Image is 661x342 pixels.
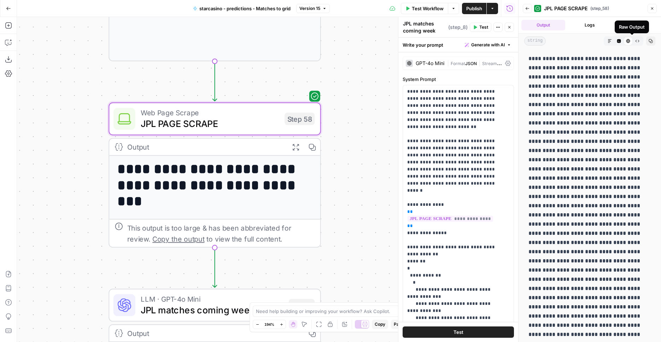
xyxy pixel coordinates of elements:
g: Edge from step_58 to step_8 [213,248,217,287]
span: Web Page Scrape [141,107,279,118]
button: Paste [391,320,408,329]
div: This output is too large & has been abbreviated for review. to view the full content. [127,222,315,244]
span: ( step_8 ) [448,24,468,31]
label: System Prompt [403,76,514,83]
span: Test Workflow [412,5,444,12]
span: Publish [466,5,482,12]
span: Version 15 [299,5,320,12]
span: JSON [465,61,477,66]
span: Generate with AI [471,42,505,48]
span: Copy [375,321,385,327]
span: Test [479,24,488,30]
span: JPL PAGE SCRAPE [544,5,587,12]
button: Copy [372,320,388,329]
div: Step 8 [289,299,315,311]
button: Test [470,23,491,32]
button: Version 15 [296,4,330,13]
span: JPL PAGE SCRAPE [141,117,279,131]
span: ( step_58 ) [590,5,609,12]
g: Edge from step_47 to step_58 [213,61,217,101]
div: Raw Output [619,23,645,30]
div: Write your prompt [398,37,518,52]
textarea: JPL matches coming week [403,20,446,34]
span: Copy the output [152,234,204,243]
span: 194% [264,321,274,327]
button: Test Workflow [401,3,448,14]
div: Step 58 [285,113,315,125]
span: Streaming [482,59,503,66]
span: JPL matches coming week [141,303,283,317]
button: Test [403,326,514,338]
button: Logs [568,20,612,30]
div: GPT-4o Mini [416,61,444,66]
button: Output [521,20,565,30]
button: Generate with AI [462,40,514,50]
span: LLM · GPT-4o Mini [141,294,283,305]
button: starcasino - predictions - Matches to grid [189,3,295,14]
div: Output [127,328,300,339]
span: Paste [394,321,405,327]
button: Metadata [614,20,658,30]
span: starcasino - predictions - Matches to grid [199,5,291,12]
span: string [524,36,546,46]
span: Format [451,61,465,66]
button: Publish [462,3,486,14]
span: | [477,59,482,66]
span: Test [454,329,463,336]
span: | [447,59,451,66]
div: Output [127,141,283,152]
